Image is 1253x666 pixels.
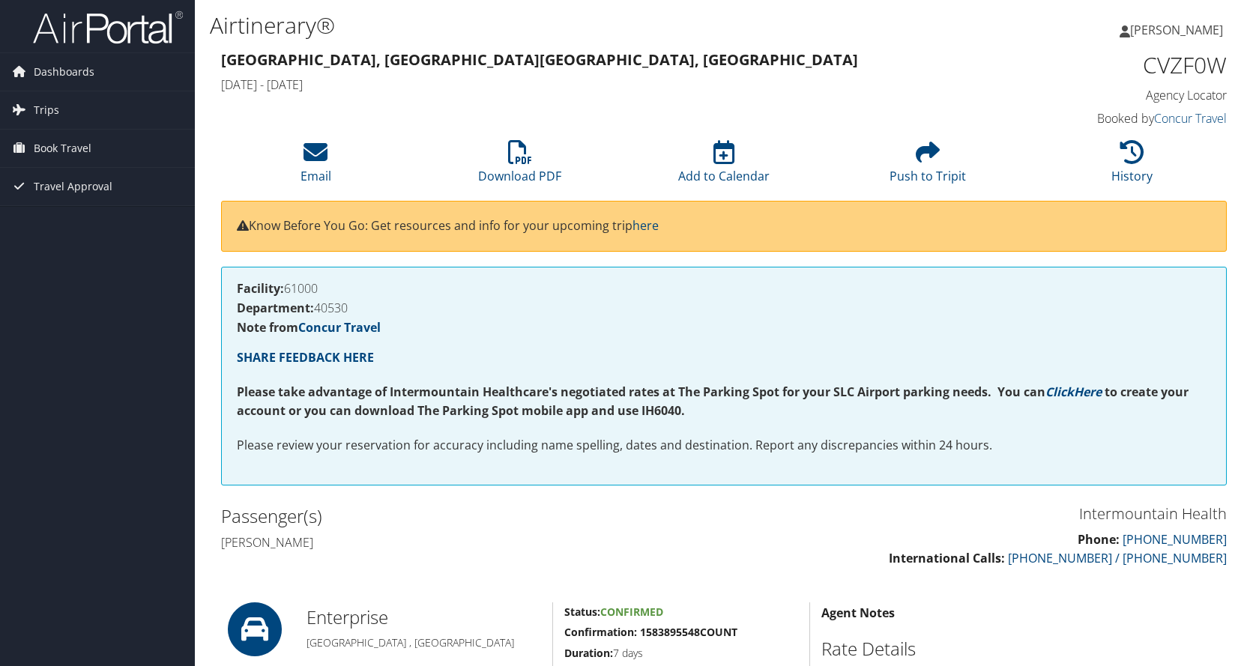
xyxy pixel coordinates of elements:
[1111,148,1153,184] a: History
[992,110,1227,127] h4: Booked by
[821,605,895,621] strong: Agent Notes
[307,635,541,650] h5: [GEOGRAPHIC_DATA] , [GEOGRAPHIC_DATA]
[237,300,314,316] strong: Department:
[237,436,1211,455] p: Please review your reservation for accuracy including name spelling, dates and destination. Repor...
[1074,384,1102,400] a: Here
[564,605,600,619] strong: Status:
[735,503,1227,524] h3: Intermountain Health
[1008,550,1227,566] a: [PHONE_NUMBER] / [PHONE_NUMBER]
[34,130,91,167] span: Book Travel
[564,646,613,660] strong: Duration:
[34,91,59,129] span: Trips
[301,148,331,184] a: Email
[1120,7,1238,52] a: [PERSON_NAME]
[221,503,713,529] h2: Passenger(s)
[34,53,94,91] span: Dashboards
[632,217,659,234] a: here
[1154,110,1227,127] a: Concur Travel
[210,10,896,41] h1: Airtinerary®
[298,319,381,336] a: Concur Travel
[1123,531,1227,548] a: [PHONE_NUMBER]
[1078,531,1120,548] strong: Phone:
[478,148,561,184] a: Download PDF
[890,148,966,184] a: Push to Tripit
[564,646,798,661] h5: 7 days
[237,282,1211,294] h4: 61000
[992,87,1227,103] h4: Agency Locator
[237,384,1045,400] strong: Please take advantage of Intermountain Healthcare's negotiated rates at The Parking Spot for your...
[237,217,1211,236] p: Know Before You Go: Get resources and info for your upcoming trip
[221,49,858,70] strong: [GEOGRAPHIC_DATA], [GEOGRAPHIC_DATA] [GEOGRAPHIC_DATA], [GEOGRAPHIC_DATA]
[307,605,541,630] h2: Enterprise
[821,636,1227,662] h2: Rate Details
[237,302,1211,314] h4: 40530
[221,534,713,551] h4: [PERSON_NAME]
[1045,384,1074,400] a: Click
[564,625,737,639] strong: Confirmation: 1583895548COUNT
[889,550,1005,566] strong: International Calls:
[1130,22,1223,38] span: [PERSON_NAME]
[34,168,112,205] span: Travel Approval
[237,280,284,297] strong: Facility:
[237,349,374,366] a: SHARE FEEDBACK HERE
[678,148,770,184] a: Add to Calendar
[221,76,970,93] h4: [DATE] - [DATE]
[237,319,381,336] strong: Note from
[992,49,1227,81] h1: CVZF0W
[600,605,663,619] span: Confirmed
[33,10,183,45] img: airportal-logo.png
